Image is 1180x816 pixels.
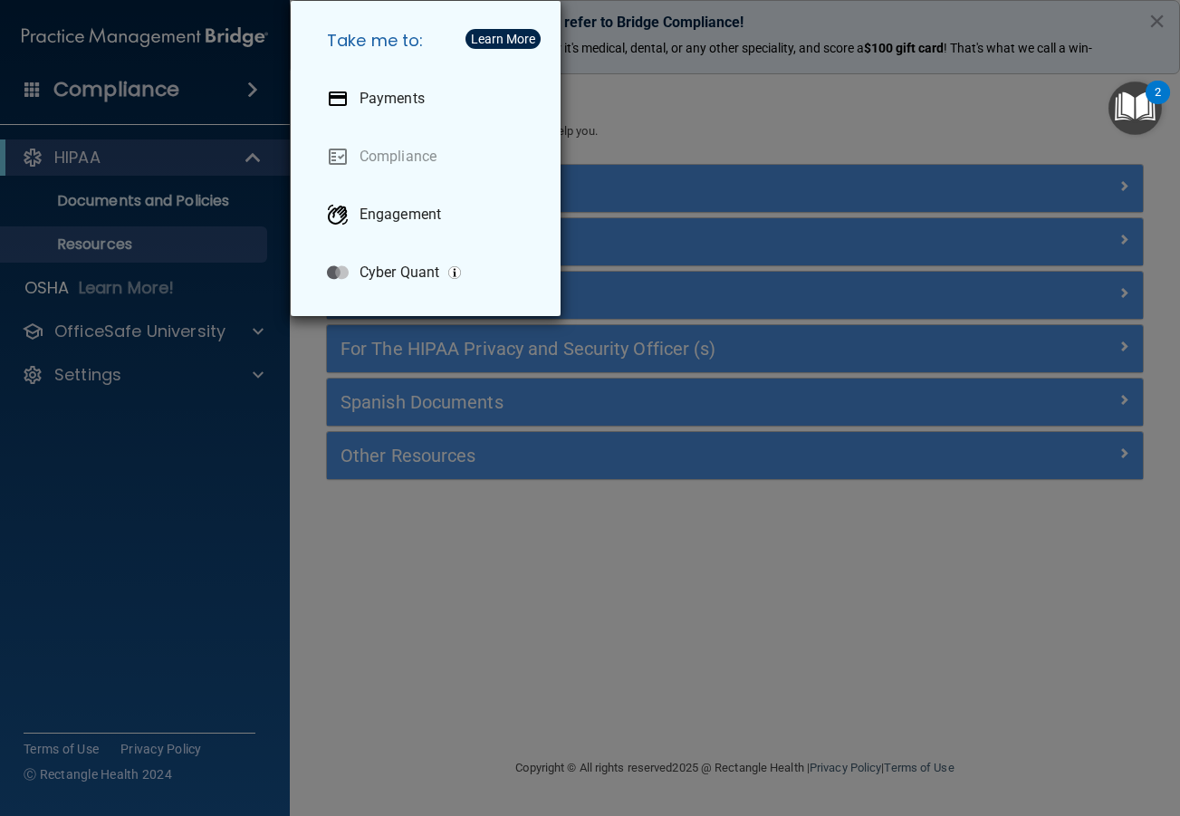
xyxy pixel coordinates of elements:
[312,15,546,66] h5: Take me to:
[312,131,546,182] a: Compliance
[1108,82,1162,135] button: Open Resource Center, 2 new notifications
[312,247,546,298] a: Cyber Quant
[1155,92,1161,116] div: 2
[312,73,546,124] a: Payments
[312,189,546,240] a: Engagement
[360,90,425,108] p: Payments
[465,29,541,49] button: Learn More
[471,33,535,45] div: Learn More
[360,264,439,282] p: Cyber Quant
[360,206,441,224] p: Engagement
